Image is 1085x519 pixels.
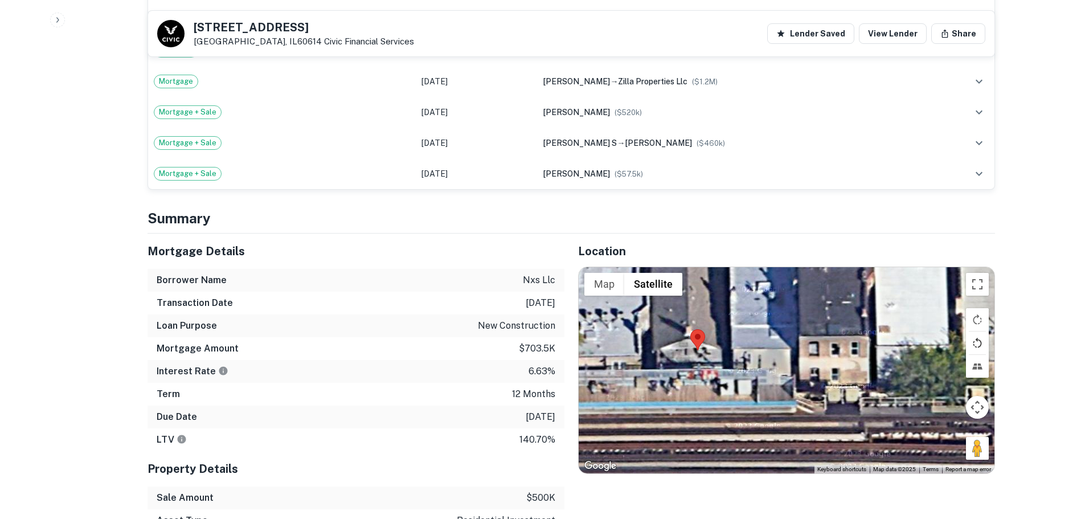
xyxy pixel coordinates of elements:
td: [DATE] [416,158,538,189]
span: Mortgage [154,76,198,87]
div: → [543,75,926,88]
button: Show satellite imagery [624,273,682,296]
h6: Due Date [157,410,197,424]
span: ($ 1.2M ) [692,77,718,86]
span: [PERSON_NAME] [625,138,692,148]
p: [GEOGRAPHIC_DATA], IL60614 [194,36,414,47]
h6: Sale Amount [157,491,214,505]
a: Report a map error [945,466,991,472]
img: Google [582,459,619,473]
h5: Mortgage Details [148,243,564,260]
h5: Location [578,243,995,260]
p: nxs llc [523,273,555,287]
p: 6.63% [529,365,555,378]
h5: [STREET_ADDRESS] [194,22,414,33]
p: $500k [526,491,555,505]
button: Tilt map [966,355,989,378]
h6: Interest Rate [157,365,228,378]
span: ($ 520k ) [615,108,642,117]
div: → [543,137,926,149]
p: 140.70% [519,433,555,447]
button: expand row [969,72,989,91]
h4: Summary [148,208,995,228]
span: Mortgage + Sale [154,107,221,118]
td: [DATE] [416,128,538,158]
p: [DATE] [526,296,555,310]
td: [DATE] [416,5,538,35]
p: [DATE] [526,410,555,424]
button: Show street map [584,273,624,296]
a: View Lender [859,23,927,44]
h6: Term [157,387,180,401]
button: Share [931,23,985,44]
svg: The interest rates displayed on the website are for informational purposes only and may be report... [218,366,228,376]
a: Terms (opens in new tab) [923,466,939,472]
h5: Property Details [148,460,564,477]
span: [PERSON_NAME] [543,77,610,86]
button: Drag Pegman onto the map to open Street View [966,437,989,460]
span: ($ 57.5k ) [615,170,643,178]
h6: Transaction Date [157,296,233,310]
span: Mortgage + Sale [154,168,221,179]
a: Open this area in Google Maps (opens a new window) [582,459,619,473]
p: $703.5k [519,342,555,355]
button: expand row [969,103,989,122]
span: zilla properties llc [618,77,687,86]
td: [DATE] [416,97,538,128]
span: Map data ©2025 [873,466,916,472]
button: Toggle fullscreen view [966,273,989,296]
button: Lender Saved [767,23,854,44]
span: Mortgage + Sale [154,137,221,149]
h6: Borrower Name [157,273,227,287]
button: Map camera controls [966,396,989,419]
a: Civic Financial Services [324,36,414,46]
span: [PERSON_NAME] [543,108,610,117]
span: [PERSON_NAME] s [543,138,617,148]
button: Rotate map counterclockwise [966,332,989,354]
button: Rotate map clockwise [966,308,989,331]
p: 12 months [512,387,555,401]
h6: LTV [157,433,187,447]
p: new construction [478,319,555,333]
button: expand row [969,133,989,153]
h6: Mortgage Amount [157,342,239,355]
svg: LTVs displayed on the website are for informational purposes only and may be reported incorrectly... [177,434,187,444]
h6: Loan Purpose [157,319,217,333]
span: [PERSON_NAME] [543,169,610,178]
span: ($ 460k ) [697,139,725,148]
td: [DATE] [416,66,538,97]
iframe: Chat Widget [1028,428,1085,483]
button: expand row [969,164,989,183]
button: Keyboard shortcuts [817,465,866,473]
